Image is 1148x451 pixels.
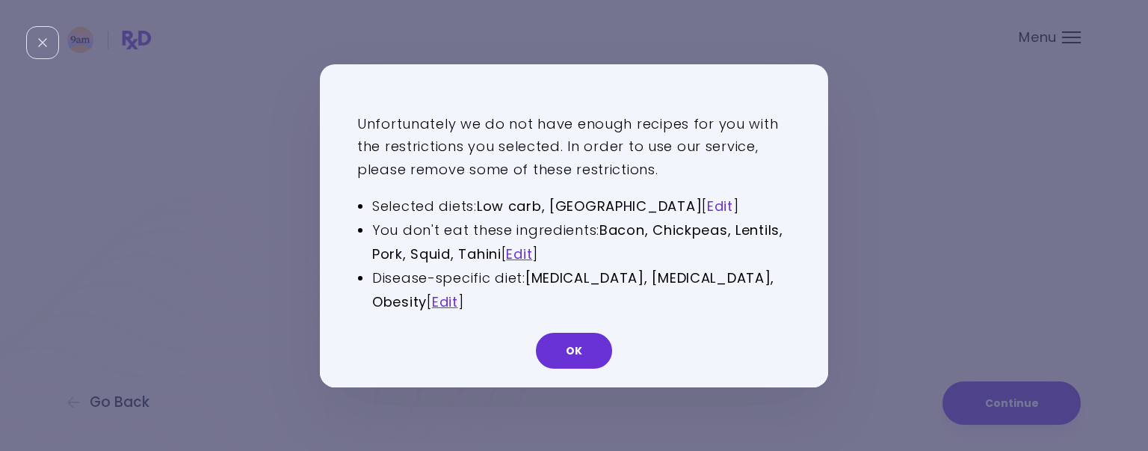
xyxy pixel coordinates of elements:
a: Edit [506,245,532,263]
button: OK [536,333,612,369]
p: Unfortunately we do not have enough recipes for you with the restrictions you selected. In order ... [357,112,791,181]
a: Edit [432,292,458,311]
li: Selected diets: [ ] [372,194,791,218]
li: You don't eat these ingredients: [ ] [372,218,791,266]
strong: Low carb, [GEOGRAPHIC_DATA] [477,197,702,215]
strong: [MEDICAL_DATA], [MEDICAL_DATA], Obesity [372,269,774,311]
a: Edit [707,197,733,215]
div: Close [26,26,59,59]
strong: Bacon, Chickpeas, Lentils, Pork, Squid, Tahini [372,221,783,263]
li: Disease-specific diet: [ ] [372,266,791,314]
